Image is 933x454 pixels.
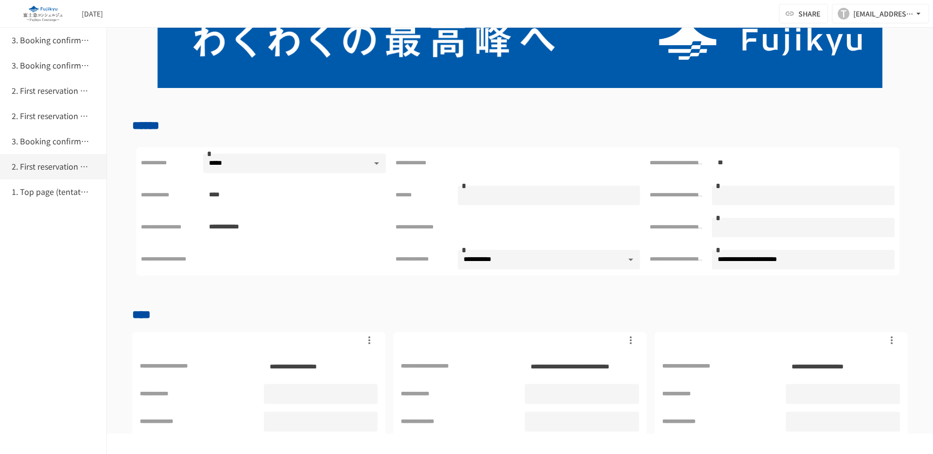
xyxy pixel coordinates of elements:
font: 3. Booking confirmation page [12,34,120,46]
button: share [779,4,828,23]
font: [DATE] [82,9,103,18]
font: 2. First reservation details entry page [12,110,145,122]
font: 1. Top page (tentative reservation list) [12,186,149,197]
button: T[EMAIL_ADDRESS][DOMAIN_NAME] [832,4,929,23]
font: share [798,9,820,18]
font: 2. First reservation details entry page [12,160,145,172]
font: 3. Booking confirmation page [12,135,120,147]
img: eQeGXtYPV2fEKIA3pizDiVdzO5gJTl2ahLbsPaD2E4R [12,6,74,21]
font: 2. First reservation details entry page [12,85,145,96]
font: T [841,6,847,20]
font: 3. Booking confirmation page [12,59,120,71]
